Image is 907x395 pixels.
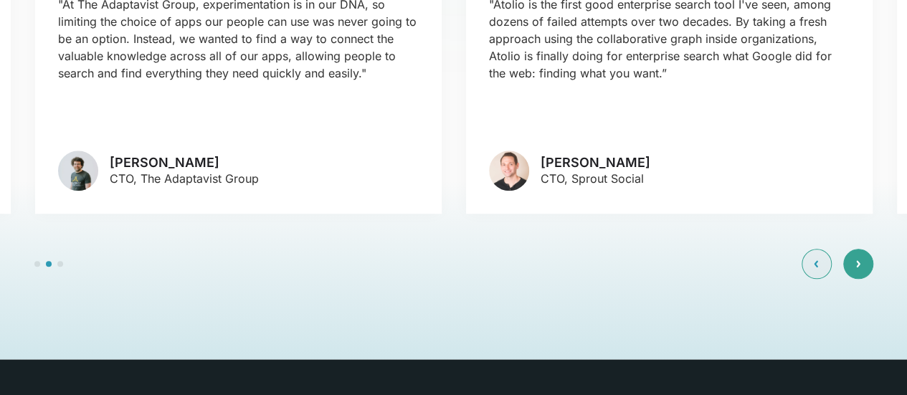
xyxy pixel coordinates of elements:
p: CTO, Sprout Social [541,170,650,187]
iframe: Chat Widget [835,326,907,395]
p: CTO, The Adaptavist Group [110,170,259,187]
img: avatar [58,151,98,191]
h3: [PERSON_NAME] [110,155,259,171]
img: avatar [489,151,529,191]
h3: [PERSON_NAME] [541,155,650,171]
